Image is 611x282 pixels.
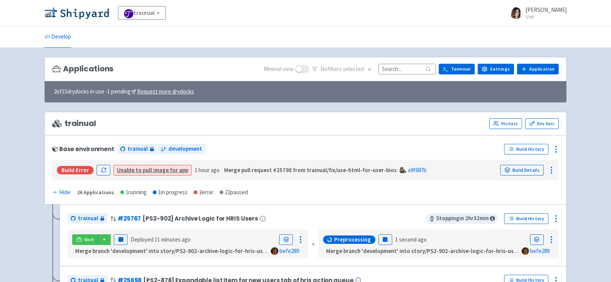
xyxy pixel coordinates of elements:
img: Shipyard logo [44,7,109,19]
a: trainual [117,144,157,154]
span: selected [343,65,364,73]
u: Request more drydocks [137,88,194,95]
span: [PERSON_NAME] [525,6,567,13]
a: a9f687b [408,166,427,174]
div: 22 paused [220,188,248,197]
span: Deployed [131,236,191,243]
button: Pause [378,234,392,245]
small: User [525,14,567,19]
span: Stopping in 2 hr 32 min [426,213,498,224]
a: Env Vars [525,118,559,129]
a: Develop [44,26,71,48]
a: befe289 [530,247,550,255]
strong: Merge branch 'development' into story/PS2-902-archive-logic-for-hris-users [75,247,271,255]
span: Minimal view [264,65,294,74]
time: 1 second ago [395,236,427,243]
strong: Merge pull request #25798 from trainual/fix/use-html-for-user-bios [224,166,397,174]
span: Visit [84,237,94,243]
a: #25767 [118,214,141,222]
a: Unable to pull image for app [117,166,188,174]
a: Visitors [489,118,522,129]
strong: Merge branch 'development' into story/PS2-902-archive-logic-for-hris-users [326,247,522,255]
a: trainual [68,213,107,224]
button: Pause [114,234,128,245]
span: trainual [52,119,96,128]
a: development [158,144,205,154]
div: 1 running [120,188,147,197]
a: trainual [118,6,166,20]
div: Hide [52,188,70,197]
a: Settings [478,64,514,74]
a: Terminal [439,64,475,74]
button: Hide [52,188,71,197]
span: trainual [128,145,148,153]
a: [PERSON_NAME] User [506,7,567,19]
a: Build History [504,213,548,224]
div: 2 error [194,188,213,197]
span: No filter s [320,65,364,74]
div: 26 Applications [77,188,114,197]
a: Application [517,64,559,74]
span: trainual [78,214,98,223]
input: Search... [378,64,436,74]
span: 2 of 15 drydocks in use - 1 pending [54,87,194,96]
span: [PS2-902] Archive Logic for HRIS Users [142,215,258,222]
span: development [168,145,202,153]
a: Visit [72,234,98,245]
div: 1 in progress [153,188,188,197]
div: « [312,229,315,259]
time: 1 hour ago [195,166,220,174]
a: Build Details [500,165,544,176]
div: Build Error [57,166,94,174]
a: befe289 [280,247,299,255]
span: Preprocessing [334,236,371,243]
a: Build History [504,144,548,155]
time: 11 minutes ago [155,236,191,243]
div: Base environment [52,146,114,152]
h3: Applications [52,64,113,73]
